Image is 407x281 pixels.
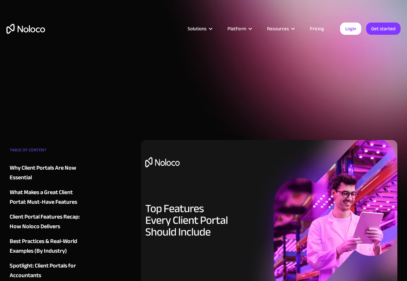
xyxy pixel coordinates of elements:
[340,23,361,35] a: Login
[10,237,86,256] a: Best Practices & Real‑World Examples (By Industry)
[267,24,289,33] div: Resources
[6,24,45,34] a: home
[259,24,302,33] div: Resources
[10,163,86,183] a: Why Client Portals Are Now Essential
[366,23,401,35] a: Get started
[10,261,86,280] a: Spotlight: Client Portals for Accountants
[180,24,219,33] div: Solutions
[10,188,86,207] a: What Makes a Great Client Portal: Must-Have Features
[302,24,332,33] a: Pricing
[219,24,259,33] div: Platform
[188,24,207,33] div: Solutions
[10,145,86,158] div: TABLE OF CONTENT
[227,24,246,33] div: Platform
[10,212,86,231] a: Client Portal Features Recap: How Noloco Delivers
